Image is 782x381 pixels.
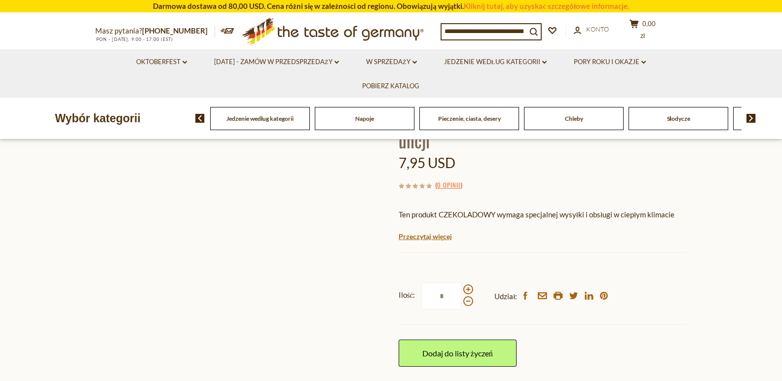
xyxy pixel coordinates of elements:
[362,81,419,92] a: Pobierz katalog
[214,58,333,66] font: [DATE] - ZAMÓW W PRZEDSPRZEDAŻY
[214,57,339,68] a: [DATE] - ZAMÓW W PRZEDSPRZEDAŻY
[366,58,410,66] font: W sprzedaży
[153,1,464,10] font: Darmowa dostawa od 80,00 USD. Cena różni się w zależności od regionu. Obowiązują wyjątki.
[460,180,462,190] font: )
[399,290,415,299] font: Ilość:
[55,112,140,125] font: Wybór kategorii
[362,82,419,90] font: Pobierz katalog
[226,115,294,122] a: Jedzenie według kategorii
[464,1,629,10] a: Kliknij tutaj, aby uzyskać szczegółowe informacje.
[399,340,517,367] a: Dodaj do listy życzeń
[366,57,417,68] a: W sprzedaży
[399,154,455,171] font: 7,95 USD
[136,58,181,66] font: Oktoberfest
[142,26,208,35] a: [PHONE_NUMBER]
[437,180,460,190] font: 0 opinii
[437,180,460,191] a: 0 opinii
[574,24,609,35] a: Konto
[640,20,656,40] font: 0,00 zł
[355,115,374,122] a: Napoje
[136,57,187,68] a: Oktoberfest
[438,115,501,122] a: Pieczenie, ciasta, desery
[195,114,205,123] img: poprzednia strzałka
[586,25,609,33] font: Konto
[421,282,462,310] input: Ilość:
[435,180,437,190] font: (
[422,348,493,358] font: Dodaj do listy życzeń
[746,114,756,123] img: następna strzałka
[574,58,639,66] font: Pory roku i okazje
[408,230,670,251] font: W miesiącach o ciepłym klimacie, a do ciepłych regionów przez cały rok, produkt wyślemy w opakowa...
[444,58,540,66] font: Jedzenie według kategorii
[96,36,174,42] font: PON - [DATE], 9:00 - 17:00 (EST)
[399,210,675,219] font: Ten produkt CZEKOLADOWY wymaga specjalnej wysyłki i obsługi w ciepłym klimacie
[399,232,452,241] font: Przeczytaj więcej
[628,19,658,44] button: 0,00 zł
[95,26,142,35] font: Masz pytania?
[494,292,517,301] font: Udział:
[565,115,583,122] a: Chleby
[667,115,690,122] a: Słodycze
[574,57,646,68] a: Pory roku i okazje
[444,57,547,68] a: Jedzenie według kategorii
